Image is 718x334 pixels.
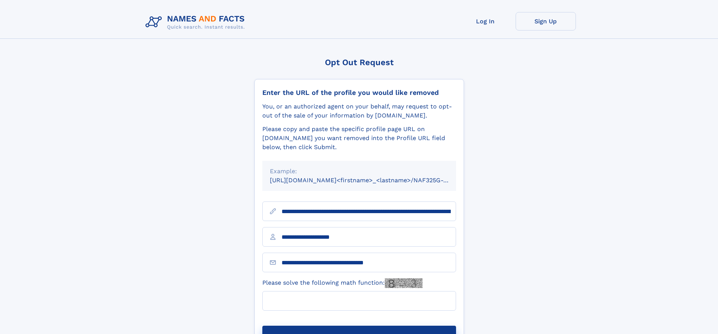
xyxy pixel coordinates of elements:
[262,88,456,97] div: Enter the URL of the profile you would like removed
[270,177,470,184] small: [URL][DOMAIN_NAME]<firstname>_<lastname>/NAF325G-xxxxxxxx
[142,12,251,32] img: Logo Names and Facts
[254,58,464,67] div: Opt Out Request
[270,167,449,176] div: Example:
[262,125,456,152] div: Please copy and paste the specific profile page URL on [DOMAIN_NAME] you want removed into the Pr...
[516,12,576,31] a: Sign Up
[262,102,456,120] div: You, or an authorized agent on your behalf, may request to opt-out of the sale of your informatio...
[455,12,516,31] a: Log In
[262,278,423,288] label: Please solve the following math function:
